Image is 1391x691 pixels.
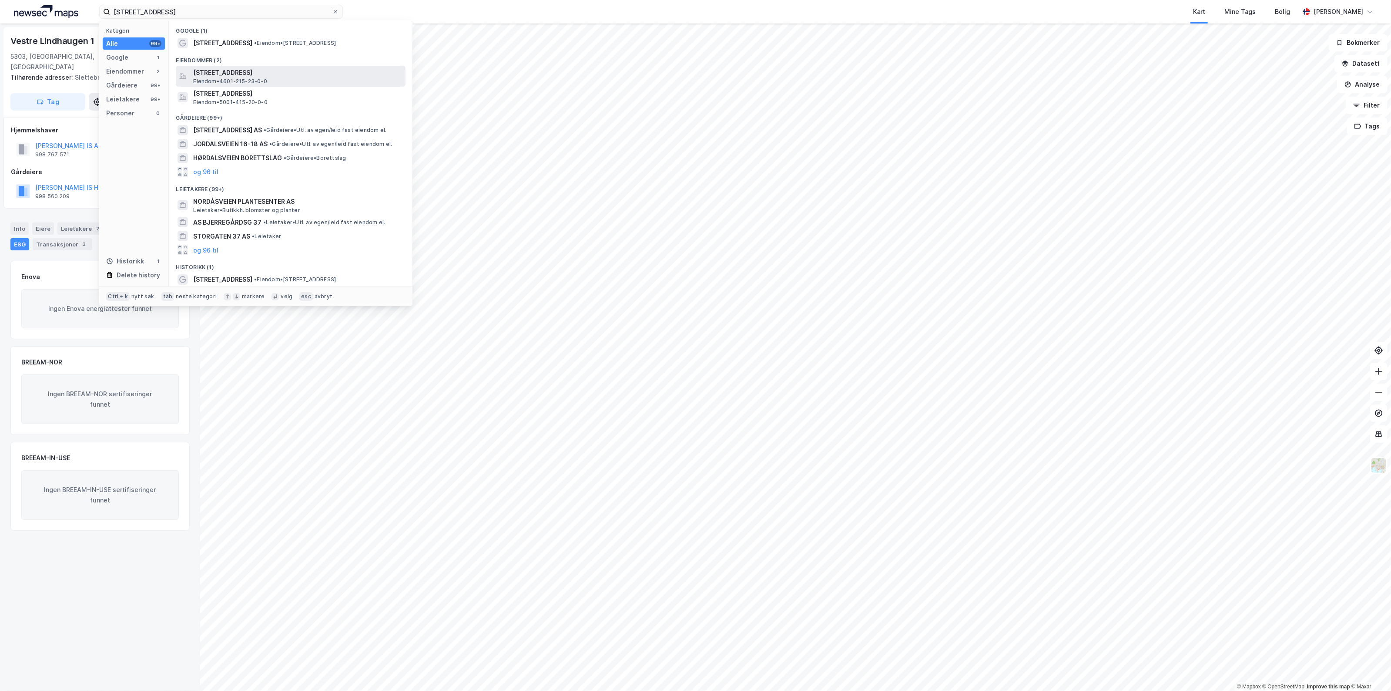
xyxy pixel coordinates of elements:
div: Google [106,52,128,63]
div: ESG [10,238,29,250]
div: Eiendommer [106,66,144,77]
span: [STREET_ADDRESS] [193,274,252,285]
span: Eiendom • [STREET_ADDRESS] [254,40,336,47]
div: Info [10,222,29,235]
img: Z [1371,457,1387,474]
span: • [252,233,255,239]
div: Eiere [32,222,54,235]
span: [STREET_ADDRESS] AS [193,125,262,135]
div: Slettebrekkdalen 11 [10,72,183,83]
span: • [263,219,266,226]
div: Bolig [1275,7,1290,17]
iframe: Chat Widget [1347,649,1391,691]
div: 99+ [149,96,161,103]
a: OpenStreetMap [1263,684,1305,690]
div: velg [281,293,292,300]
span: • [284,155,286,161]
div: Vestre Lindhaugen 1 [10,34,96,48]
span: [STREET_ADDRESS] [193,38,252,48]
div: Leietakere [106,94,140,104]
div: Enova [21,272,40,282]
button: Tag [10,93,85,111]
span: [STREET_ADDRESS] [193,67,402,78]
div: 99+ [149,40,161,47]
span: [STREET_ADDRESS] [193,88,402,99]
div: BREEAM-NOR [21,357,62,367]
span: Gårdeiere • Utl. av egen/leid fast eiendom el. [269,141,392,148]
div: Ingen BREEAM-NOR sertifiseringer funnet [21,374,179,424]
div: Transaksjoner [33,238,92,250]
span: NORDÅSVEIEN PLANTESENTER AS [193,196,402,207]
div: 998 767 571 [35,151,69,158]
div: Historikk [106,256,144,266]
button: Analyse [1337,76,1388,93]
span: AS BJERREGÅRDSG 37 [193,217,261,228]
span: Eiendom • 4601-215-23-0-0 [193,78,267,85]
div: Ctrl + k [106,292,130,301]
button: og 96 til [193,245,218,255]
div: Leietakere (99+) [169,179,412,195]
div: Kategori [106,27,165,34]
button: og 96 til [193,167,218,177]
div: Hjemmelshaver [11,125,189,135]
span: HØRDALSVEIEN BORETTSLAG [193,153,282,163]
div: 99+ [149,82,161,89]
button: Datasett [1334,55,1388,72]
img: logo.a4113a55bc3d86da70a041830d287a7e.svg [14,5,78,18]
span: • [264,127,266,133]
span: Eiendom • [STREET_ADDRESS] [254,276,336,283]
div: Gårdeiere [106,80,137,91]
div: Leietakere [57,222,106,235]
span: • [254,40,257,46]
div: 2 [154,68,161,75]
div: tab [161,292,174,301]
div: 3 [80,240,89,249]
div: avbryt [315,293,332,300]
div: 5303, [GEOGRAPHIC_DATA], [GEOGRAPHIC_DATA] [10,51,147,72]
div: Delete history [117,270,160,280]
span: STORGATEN 37 AS [193,231,250,242]
span: • [269,141,272,147]
div: Ingen Enova energiattester funnet [21,289,179,328]
span: Gårdeiere • Utl. av egen/leid fast eiendom el. [264,127,386,134]
span: Leietaker • Utl. av egen/leid fast eiendom el. [263,219,385,226]
div: Mine Tags [1224,7,1256,17]
div: Gårdeiere (99+) [169,108,412,123]
div: Google (1) [169,20,412,36]
div: 2 [94,224,102,233]
div: 0 [154,110,161,117]
div: Ingen BREEAM-IN-USE sertifiseringer funnet [21,470,179,520]
span: Leietaker • Butikkh. blomster og planter [193,207,300,214]
div: esc [299,292,313,301]
span: Gårdeiere • Borettslag [284,155,346,162]
div: Personer [106,108,134,118]
div: BREEAM-IN-USE [21,453,70,463]
div: Eiendommer (2) [169,50,412,66]
div: neste kategori [176,293,217,300]
div: Kart [1193,7,1205,17]
div: markere [242,293,265,300]
span: • [254,276,257,283]
div: Gårdeiere [11,167,189,177]
span: Tilhørende adresser: [10,74,75,81]
div: 1 [154,54,161,61]
a: Improve this map [1307,684,1350,690]
div: Historikk (1) [169,257,412,273]
input: Søk på adresse, matrikkel, gårdeiere, leietakere eller personer [110,5,332,18]
div: [PERSON_NAME] [1314,7,1363,17]
span: JORDALSVEIEN 16-18 AS [193,139,268,149]
span: Eiendom • 5001-415-20-0-0 [193,99,268,106]
div: 1 [154,258,161,265]
button: Filter [1346,97,1388,114]
div: nytt søk [131,293,154,300]
button: Tags [1347,118,1388,135]
div: 998 560 209 [35,193,70,200]
a: Mapbox [1237,684,1261,690]
button: Bokmerker [1329,34,1388,51]
span: Leietaker [252,233,281,240]
div: Alle [106,38,118,49]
